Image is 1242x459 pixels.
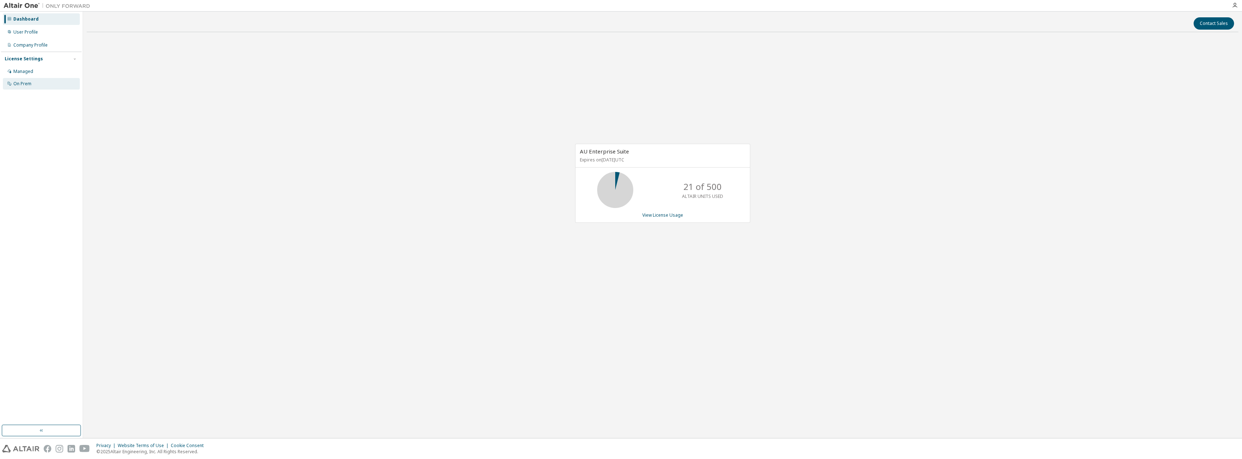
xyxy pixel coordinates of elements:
span: AU Enterprise Suite [580,148,629,155]
button: Contact Sales [1194,17,1234,30]
div: Company Profile [13,42,48,48]
a: View License Usage [642,212,683,218]
img: linkedin.svg [68,445,75,452]
div: License Settings [5,56,43,62]
p: 21 of 500 [683,181,722,193]
img: instagram.svg [56,445,63,452]
div: Dashboard [13,16,39,22]
div: Website Terms of Use [118,443,171,449]
div: Cookie Consent [171,443,208,449]
div: On Prem [13,81,31,87]
div: User Profile [13,29,38,35]
div: Privacy [96,443,118,449]
img: facebook.svg [44,445,51,452]
p: © 2025 Altair Engineering, Inc. All Rights Reserved. [96,449,208,455]
p: Expires on [DATE] UTC [580,157,744,163]
img: Altair One [4,2,94,9]
p: ALTAIR UNITS USED [682,193,723,199]
div: Managed [13,69,33,74]
img: altair_logo.svg [2,445,39,452]
img: youtube.svg [79,445,90,452]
